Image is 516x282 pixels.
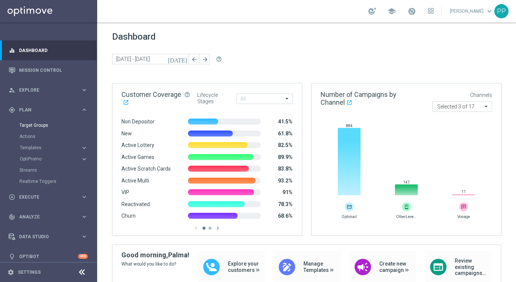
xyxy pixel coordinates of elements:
[81,213,88,220] i: keyboard_arrow_right
[81,144,88,151] i: keyboard_arrow_right
[19,235,81,239] span: Data Studio
[9,214,15,220] i: track_changes
[9,107,15,113] i: gps_fixed
[19,156,88,162] button: OptiPromo keyboard_arrow_right
[81,106,88,113] i: keyboard_arrow_right
[8,194,88,200] button: play_circle_outline Execute keyboard_arrow_right
[449,6,494,17] a: [PERSON_NAME]keyboard_arrow_down
[20,145,81,150] div: Templates
[19,165,96,176] div: Streams
[8,254,88,260] button: lightbulb Optibot +10
[9,194,15,200] i: play_circle_outline
[19,145,88,151] button: Templates keyboard_arrow_right
[8,47,88,53] button: equalizer Dashboard
[9,87,15,94] i: person_search
[19,120,96,131] div: Target Groups
[19,195,81,199] span: Execute
[494,4,509,18] div: PP
[18,270,41,275] a: Settings
[19,215,81,219] span: Analyze
[20,157,73,161] span: OptiPromo
[81,156,88,163] i: keyboard_arrow_right
[8,67,88,73] button: Mission Control
[19,60,88,80] a: Mission Control
[9,107,81,113] div: Plan
[19,40,88,60] a: Dashboard
[20,157,81,161] div: OptiPromo
[81,233,88,240] i: keyboard_arrow_right
[387,7,396,15] span: school
[8,87,88,93] button: person_search Explore keyboard_arrow_right
[81,86,88,94] i: keyboard_arrow_right
[19,131,96,142] div: Actions
[19,153,96,165] div: OptiPromo
[7,269,14,276] i: settings
[9,194,81,200] div: Execute
[9,214,81,220] div: Analyze
[9,253,15,260] i: lightbulb
[19,108,81,112] span: Plan
[485,7,494,15] span: keyboard_arrow_down
[81,193,88,200] i: keyboard_arrow_right
[19,88,81,92] span: Explore
[8,234,88,240] button: Data Studio keyboard_arrow_right
[20,145,73,150] span: Templates
[19,122,78,128] a: Target Groups
[9,60,88,80] div: Mission Control
[9,47,15,54] i: equalizer
[19,178,78,184] a: Realtime Triggers
[8,214,88,220] button: track_changes Analyze keyboard_arrow_right
[19,246,78,266] a: Optibot
[19,134,78,140] a: Actions
[19,142,96,153] div: Templates
[9,87,81,94] div: Explore
[8,107,88,113] button: gps_fixed Plan keyboard_arrow_right
[19,176,96,187] div: Realtime Triggers
[9,40,88,60] div: Dashboard
[78,254,88,259] div: +10
[9,246,88,266] div: Optibot
[9,233,81,240] div: Data Studio
[19,167,78,173] a: Streams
